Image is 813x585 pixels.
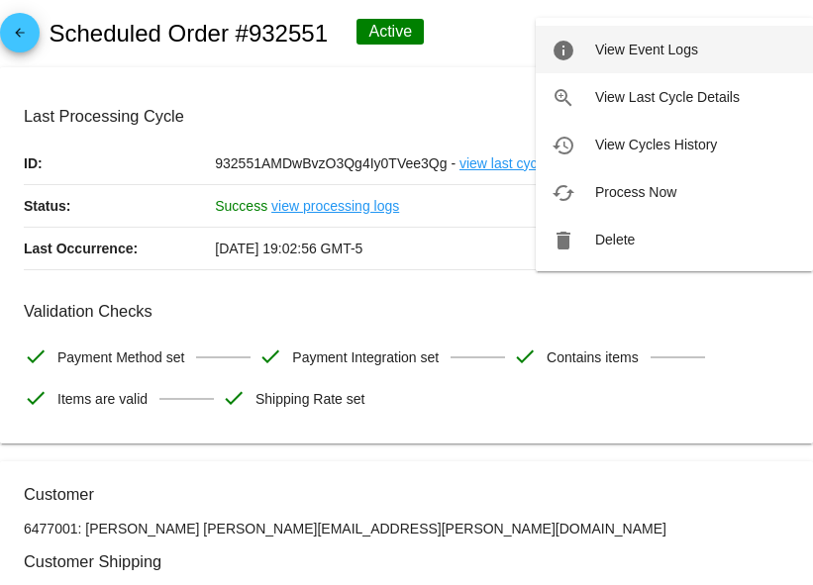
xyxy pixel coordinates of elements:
[552,229,575,252] mat-icon: delete
[595,137,717,152] span: View Cycles History
[552,181,575,205] mat-icon: cached
[595,89,740,105] span: View Last Cycle Details
[595,184,676,200] span: Process Now
[552,39,575,62] mat-icon: info
[595,232,635,247] span: Delete
[552,134,575,157] mat-icon: history
[595,42,698,57] span: View Event Logs
[552,86,575,110] mat-icon: zoom_in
